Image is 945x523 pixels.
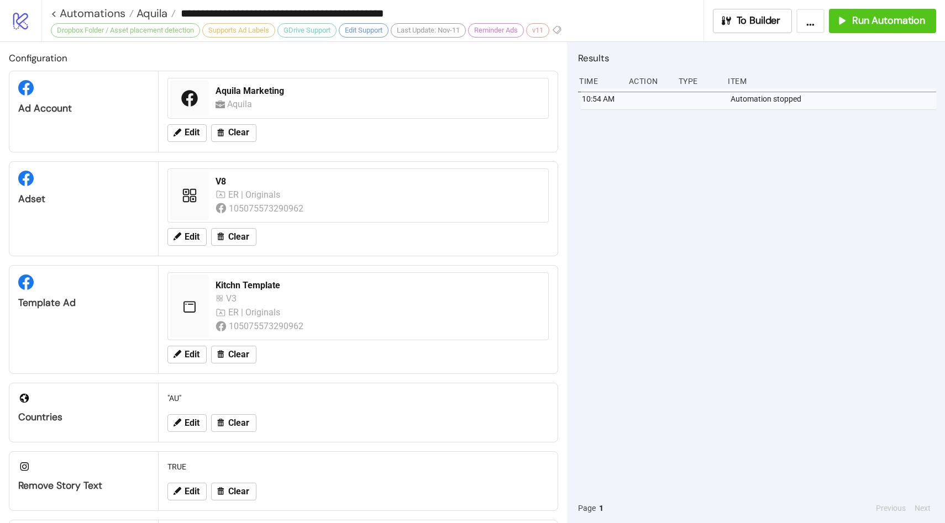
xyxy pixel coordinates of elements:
span: Page [578,502,596,514]
div: Type [678,71,720,92]
button: 1 [596,502,607,514]
button: Edit [167,346,207,363]
h2: Configuration [9,51,558,65]
div: Time [578,71,620,92]
span: Aquila [134,6,167,20]
div: Last Update: Nov-11 [391,23,466,38]
span: Edit [185,232,200,242]
span: Clear [228,128,249,138]
button: Edit [167,124,207,142]
div: Action [628,71,670,92]
div: Reminder Ads [468,23,524,38]
div: Adset [18,193,149,205]
div: ER | Originals [228,188,283,202]
span: Clear [228,350,249,360]
div: Countries [18,411,149,424]
div: Remove Story Text [18,479,149,492]
span: Run Automation [852,14,925,27]
span: Clear [228,487,249,496]
button: Clear [211,483,256,500]
button: Clear [211,124,256,142]
div: 105075573290962 [229,319,306,333]
span: To Builder [737,14,781,27]
button: Run Automation [829,9,936,33]
a: Aquila [134,8,176,19]
button: To Builder [713,9,792,33]
div: Edit Support [339,23,389,38]
div: TRUE [163,456,553,477]
div: 10:54 AM [581,88,623,109]
div: ER | Originals [228,305,283,319]
div: v11 [526,23,549,38]
span: Edit [185,128,200,138]
div: Aquila [227,97,256,111]
a: < Automations [51,8,134,19]
button: Edit [167,414,207,432]
button: Clear [211,228,256,246]
span: Edit [185,350,200,360]
div: Kitchn Template [216,279,533,292]
button: Next [911,502,934,514]
div: V3 [226,292,242,305]
button: Previous [873,502,909,514]
span: Clear [228,232,249,242]
div: V8 [216,176,542,188]
div: 105075573290962 [229,202,306,215]
div: Dropbox Folder / Asset placement detection [51,23,200,38]
div: GDrive Support [277,23,337,38]
button: Clear [211,414,256,432]
button: Edit [167,228,207,246]
button: ... [796,9,825,33]
button: Clear [211,346,256,363]
button: Edit [167,483,207,500]
span: Clear [228,418,249,428]
div: Template Ad [18,297,149,309]
div: Item [727,71,936,92]
div: Aquila Marketing [216,85,542,97]
div: Ad Account [18,102,149,115]
div: Supports Ad Labels [202,23,275,38]
span: Edit [185,487,200,496]
div: Automation stopped [729,88,939,109]
span: Edit [185,418,200,428]
h2: Results [578,51,936,65]
div: "AU" [163,388,553,409]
